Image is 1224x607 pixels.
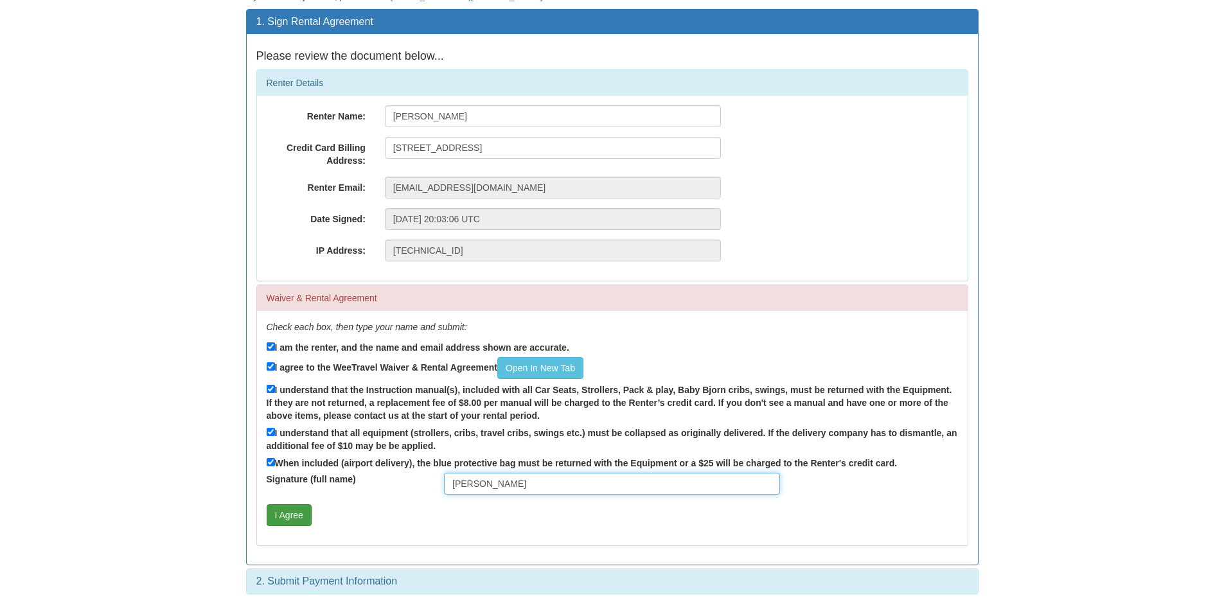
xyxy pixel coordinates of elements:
label: When included (airport delivery), the blue protective bag must be returned with the Equipment or ... [267,455,898,470]
button: I Agree [267,504,312,526]
label: I understand that all equipment (strollers, cribs, travel cribs, swings etc.) must be collapsed a... [267,425,958,452]
input: I am the renter, and the name and email address shown are accurate. [267,342,275,351]
div: Waiver & Rental Agreement [257,285,968,311]
label: Date Signed: [257,208,375,225]
h4: Please review the document below... [256,50,968,63]
label: I am the renter, and the name and email address shown are accurate. [267,340,569,354]
label: Renter Email: [257,177,375,194]
div: Renter Details [257,70,968,96]
label: I agree to the WeeTravel Waiver & Rental Agreement [267,357,583,379]
label: Signature (full name) [257,473,435,486]
label: IP Address: [257,240,375,257]
h3: 1. Sign Rental Agreement [256,16,968,28]
h3: 2. Submit Payment Information [256,576,968,587]
label: Credit Card Billing Address: [257,137,375,167]
input: I understand that all equipment (strollers, cribs, travel cribs, swings etc.) must be collapsed a... [267,428,275,436]
label: Renter Name: [257,105,375,123]
input: I understand that the Instruction manual(s), included with all Car Seats, Strollers, Pack & play,... [267,385,275,393]
em: Check each box, then type your name and submit: [267,322,467,332]
input: When included (airport delivery), the blue protective bag must be returned with the Equipment or ... [267,458,275,466]
a: Open In New Tab [497,357,583,379]
input: Full Name [444,473,780,495]
input: I agree to the WeeTravel Waiver & Rental AgreementOpen In New Tab [267,362,275,371]
label: I understand that the Instruction manual(s), included with all Car Seats, Strollers, Pack & play,... [267,382,958,422]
